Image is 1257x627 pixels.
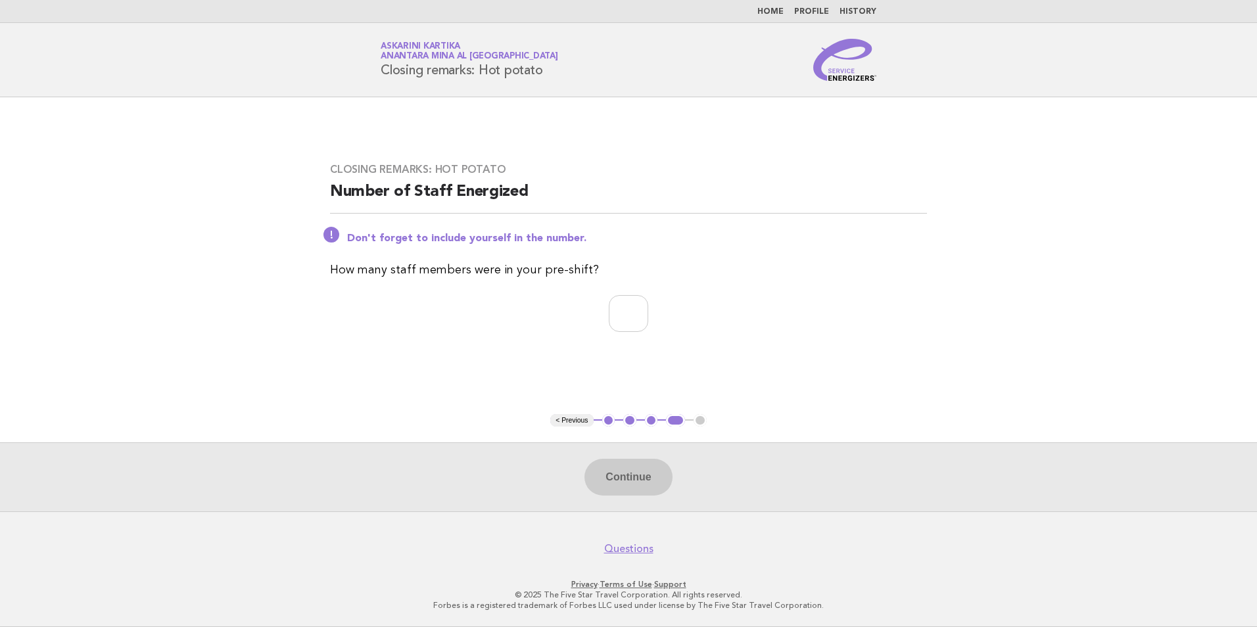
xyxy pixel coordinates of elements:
[571,580,598,589] a: Privacy
[604,542,653,555] a: Questions
[623,414,636,427] button: 2
[813,39,876,81] img: Service Energizers
[840,8,876,16] a: History
[381,53,558,61] span: Anantara Mina al [GEOGRAPHIC_DATA]
[330,181,927,214] h2: Number of Staff Energized
[381,42,558,60] a: Askarini KartikaAnantara Mina al [GEOGRAPHIC_DATA]
[226,590,1031,600] p: © 2025 The Five Star Travel Corporation. All rights reserved.
[347,232,927,245] p: Don't forget to include yourself in the number.
[794,8,829,16] a: Profile
[654,580,686,589] a: Support
[757,8,784,16] a: Home
[600,580,652,589] a: Terms of Use
[330,261,927,279] p: How many staff members were in your pre-shift?
[226,600,1031,611] p: Forbes is a registered trademark of Forbes LLC used under license by The Five Star Travel Corpora...
[645,414,658,427] button: 3
[666,414,685,427] button: 4
[330,163,927,176] h3: Closing remarks: Hot potato
[602,414,615,427] button: 1
[381,43,558,77] h1: Closing remarks: Hot potato
[226,579,1031,590] p: · ·
[550,414,593,427] button: < Previous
